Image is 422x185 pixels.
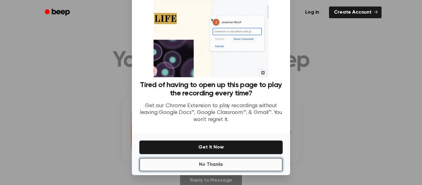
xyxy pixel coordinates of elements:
p: Get our Chrome Extension to play recordings without leaving Google Docs™, Google Classroom™, & Gm... [139,103,283,124]
button: Get It Now [139,141,283,154]
a: Log in [299,5,325,19]
a: Beep [40,6,75,19]
button: No Thanks [139,158,283,171]
h3: Tired of having to open up this page to play the recording every time? [139,81,283,98]
a: Create Account [329,6,382,18]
